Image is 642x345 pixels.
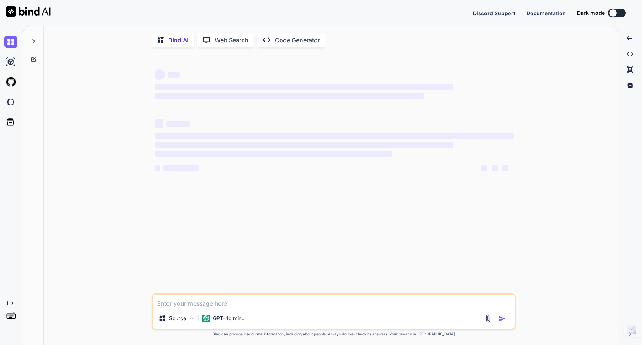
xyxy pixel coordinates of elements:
button: Discord Support [473,9,515,17]
span: ‌ [492,165,498,171]
span: ‌ [155,93,424,99]
img: attachment [484,314,492,323]
p: Source [169,315,186,322]
span: ‌ [155,84,453,90]
span: ‌ [155,151,392,157]
button: Documentation [526,9,566,17]
img: Pick Models [188,315,195,322]
span: ‌ [481,165,487,171]
img: icon [498,315,506,322]
span: ‌ [163,165,199,171]
img: Bind AI [6,6,51,17]
img: githubLight [4,76,17,88]
span: Documentation [526,10,566,16]
span: ‌ [155,142,453,148]
p: Bind can provide inaccurate information, including about people. Always double-check its answers.... [152,331,516,337]
img: ai-studio [4,56,17,68]
span: ‌ [166,121,190,127]
span: ‌ [155,133,514,139]
span: Discord Support [473,10,515,16]
span: ‌ [168,72,180,78]
p: Code Generator [275,36,320,45]
span: ‌ [155,165,160,171]
p: Bind AI [168,36,188,45]
img: darkCloudIdeIcon [4,96,17,108]
span: ‌ [155,119,163,128]
img: GPT-4o mini [202,315,210,322]
img: chat [4,36,17,48]
p: Web Search [215,36,249,45]
span: Dark mode [577,9,605,17]
span: ‌ [502,165,508,171]
span: ‌ [155,69,165,80]
p: GPT-4o min.. [213,315,244,322]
